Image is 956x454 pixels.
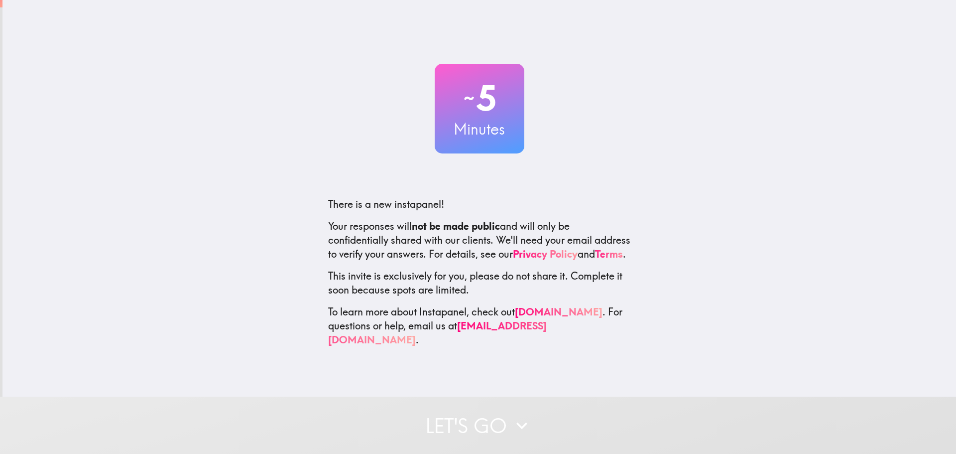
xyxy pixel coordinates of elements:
[513,248,578,260] a: Privacy Policy
[462,83,476,113] span: ~
[435,78,524,119] h2: 5
[328,198,444,210] span: There is a new instapanel!
[328,269,631,297] p: This invite is exclusively for you, please do not share it. Complete it soon because spots are li...
[412,220,500,232] b: not be made public
[328,319,547,346] a: [EMAIL_ADDRESS][DOMAIN_NAME]
[515,305,602,318] a: [DOMAIN_NAME]
[595,248,623,260] a: Terms
[328,219,631,261] p: Your responses will and will only be confidentially shared with our clients. We'll need your emai...
[435,119,524,140] h3: Minutes
[328,305,631,347] p: To learn more about Instapanel, check out . For questions or help, email us at .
